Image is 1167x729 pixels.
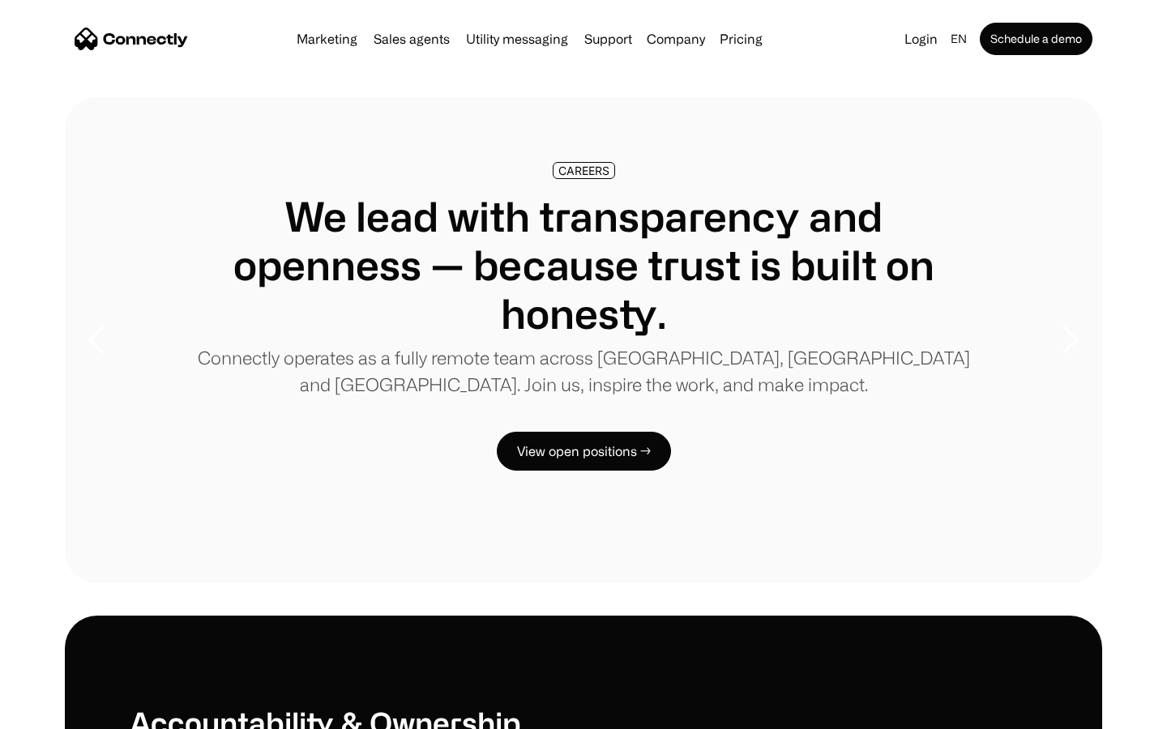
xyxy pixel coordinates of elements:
a: Schedule a demo [980,23,1092,55]
ul: Language list [32,701,97,723]
a: Sales agents [367,32,456,45]
a: Login [898,28,944,50]
a: Pricing [713,32,769,45]
aside: Language selected: English [16,699,97,723]
a: Support [578,32,639,45]
a: View open positions → [497,432,671,471]
a: Utility messaging [460,32,575,45]
p: Connectly operates as a fully remote team across [GEOGRAPHIC_DATA], [GEOGRAPHIC_DATA] and [GEOGRA... [194,344,972,398]
div: CAREERS [558,164,609,177]
h1: We lead with transparency and openness — because trust is built on honesty. [194,192,972,338]
div: en [951,28,967,50]
div: Company [647,28,705,50]
a: Marketing [290,32,364,45]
